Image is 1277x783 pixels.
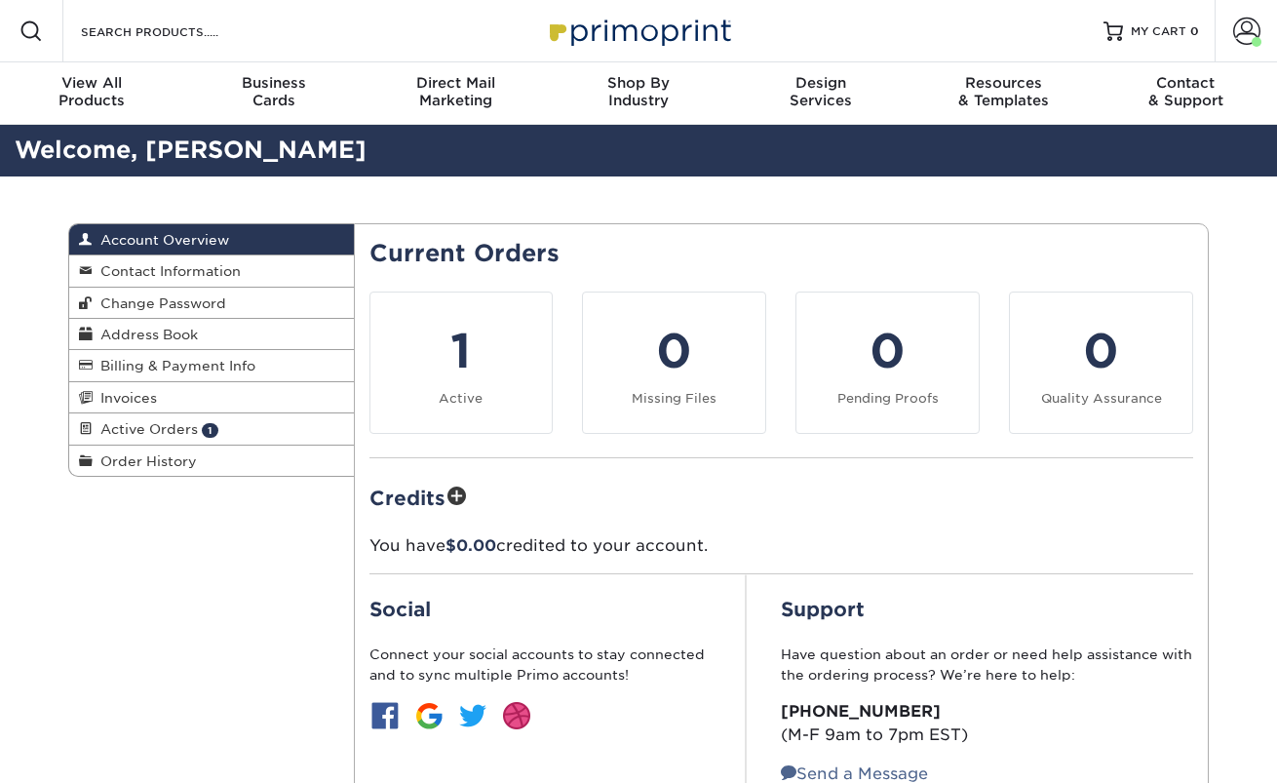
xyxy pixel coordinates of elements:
strong: [PHONE_NUMBER] [781,702,941,721]
a: 1 Active [369,292,554,434]
div: 0 [595,316,754,386]
small: Active [439,391,483,406]
img: btn-google.jpg [413,700,445,731]
a: Change Password [69,288,354,319]
span: 0 [1190,24,1199,38]
h2: Credits [369,482,1194,512]
div: 0 [1022,316,1180,386]
span: Change Password [93,295,226,311]
a: 0 Quality Assurance [1009,292,1193,434]
span: Invoices [93,390,157,406]
a: Address Book [69,319,354,350]
h2: Current Orders [369,240,1194,268]
a: Order History [69,446,354,476]
a: Invoices [69,382,354,413]
span: 1 [202,423,218,438]
a: Contact& Support [1095,62,1277,125]
h2: Social [369,598,711,621]
a: BusinessCards [182,62,365,125]
input: SEARCH PRODUCTS..... [79,20,269,43]
span: MY CART [1131,23,1186,40]
p: Have question about an order or need help assistance with the ordering process? We’re here to help: [781,645,1193,685]
p: (M-F 9am to 7pm EST) [781,700,1193,747]
span: Design [730,74,912,92]
div: & Templates [912,74,1095,109]
a: Account Overview [69,224,354,255]
a: Contact Information [69,255,354,287]
span: Billing & Payment Info [93,358,255,373]
img: btn-twitter.jpg [457,700,488,731]
img: btn-facebook.jpg [369,700,401,731]
span: Business [182,74,365,92]
h2: Support [781,598,1193,621]
a: 0 Pending Proofs [795,292,980,434]
small: Quality Assurance [1041,391,1162,406]
div: Industry [547,74,729,109]
img: Primoprint [541,10,736,52]
span: Shop By [547,74,729,92]
small: Pending Proofs [837,391,939,406]
div: & Support [1095,74,1277,109]
span: Direct Mail [365,74,547,92]
img: btn-dribbble.jpg [501,700,532,731]
a: Direct MailMarketing [365,62,547,125]
a: Send a Message [781,764,928,783]
div: Marketing [365,74,547,109]
p: You have credited to your account. [369,534,1194,558]
div: 1 [382,316,541,386]
span: Resources [912,74,1095,92]
div: 0 [808,316,967,386]
span: Active Orders [93,421,198,437]
div: Cards [182,74,365,109]
span: Account Overview [93,232,229,248]
span: Contact Information [93,263,241,279]
span: Contact [1095,74,1277,92]
a: DesignServices [730,62,912,125]
span: Address Book [93,327,198,342]
a: Billing & Payment Info [69,350,354,381]
span: $0.00 [445,536,496,555]
div: Services [730,74,912,109]
a: Resources& Templates [912,62,1095,125]
span: Order History [93,453,197,469]
p: Connect your social accounts to stay connected and to sync multiple Primo accounts! [369,645,711,685]
a: Active Orders 1 [69,413,354,445]
a: 0 Missing Files [582,292,766,434]
small: Missing Files [632,391,716,406]
a: Shop ByIndustry [547,62,729,125]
